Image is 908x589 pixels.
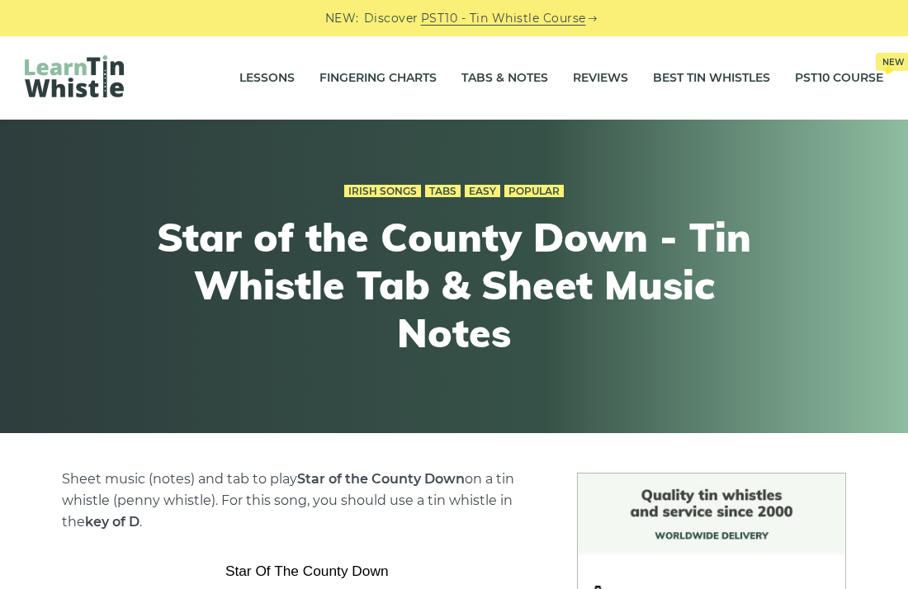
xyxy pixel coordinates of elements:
strong: key of D [85,514,140,530]
strong: Star of the County Down [297,471,465,487]
img: LearnTinWhistle.com [25,55,124,97]
a: Popular [504,185,564,198]
a: Reviews [573,58,628,99]
p: Sheet music (notes) and tab to play on a tin whistle (penny whistle). For this song, you should u... [62,469,552,533]
a: Easy [465,185,500,198]
a: Tabs [425,185,461,198]
h1: Star of the County Down - Tin Whistle Tab & Sheet Music Notes [150,214,758,356]
a: Lessons [239,58,295,99]
a: Fingering Charts [319,58,437,99]
a: PST10 CourseNew [795,58,883,99]
a: Tabs & Notes [461,58,548,99]
a: Irish Songs [344,185,421,198]
a: Best Tin Whistles [653,58,770,99]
